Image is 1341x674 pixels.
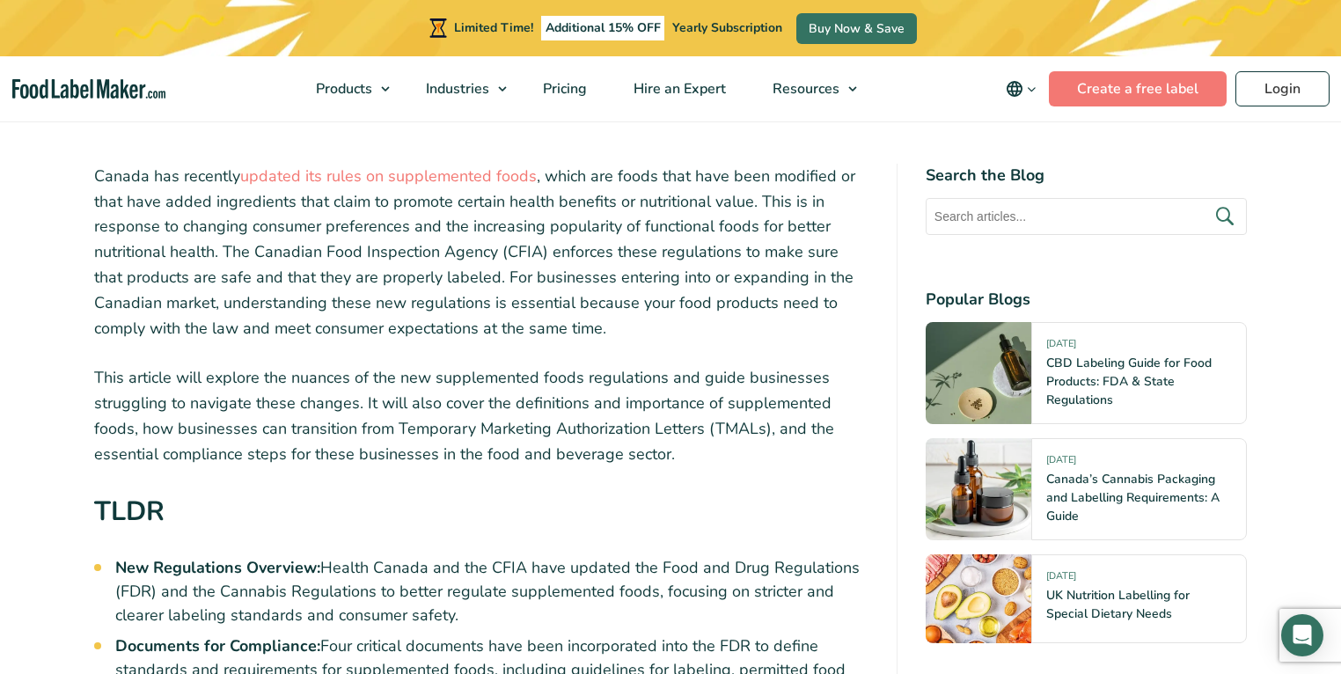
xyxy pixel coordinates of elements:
[1046,453,1076,473] span: [DATE]
[672,19,782,36] span: Yearly Subscription
[1235,71,1330,106] a: Login
[115,557,320,578] strong: New Regulations Overview:
[926,288,1247,311] h4: Popular Blogs
[1046,471,1220,524] a: Canada’s Cannabis Packaging and Labelling Requirements: A Guide
[240,165,537,187] a: updated its rules on supplemented foods
[421,79,491,99] span: Industries
[926,198,1247,235] input: Search articles...
[538,79,589,99] span: Pricing
[311,79,374,99] span: Products
[1049,71,1227,106] a: Create a free label
[403,56,516,121] a: Industries
[1046,337,1076,357] span: [DATE]
[94,164,868,341] p: Canada has recently , which are foods that have been modified or that have added ingredients that...
[454,19,533,36] span: Limited Time!
[520,56,606,121] a: Pricing
[1046,355,1212,408] a: CBD Labeling Guide for Food Products: FDA & State Regulations
[926,164,1247,187] h4: Search the Blog
[94,493,165,530] strong: TLDR
[611,56,745,121] a: Hire an Expert
[115,635,320,656] strong: Documents for Compliance:
[767,79,841,99] span: Resources
[293,56,399,121] a: Products
[1281,614,1323,656] div: Open Intercom Messenger
[115,556,868,627] li: Health Canada and the CFIA have updated the Food and Drug Regulations (FDR) and the Cannabis Regu...
[628,79,728,99] span: Hire an Expert
[796,13,917,44] a: Buy Now & Save
[94,365,868,466] p: This article will explore the nuances of the new supplemented foods regulations and guide busines...
[750,56,866,121] a: Resources
[1046,569,1076,590] span: [DATE]
[541,16,665,40] span: Additional 15% OFF
[1046,587,1190,622] a: UK Nutrition Labelling for Special Dietary Needs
